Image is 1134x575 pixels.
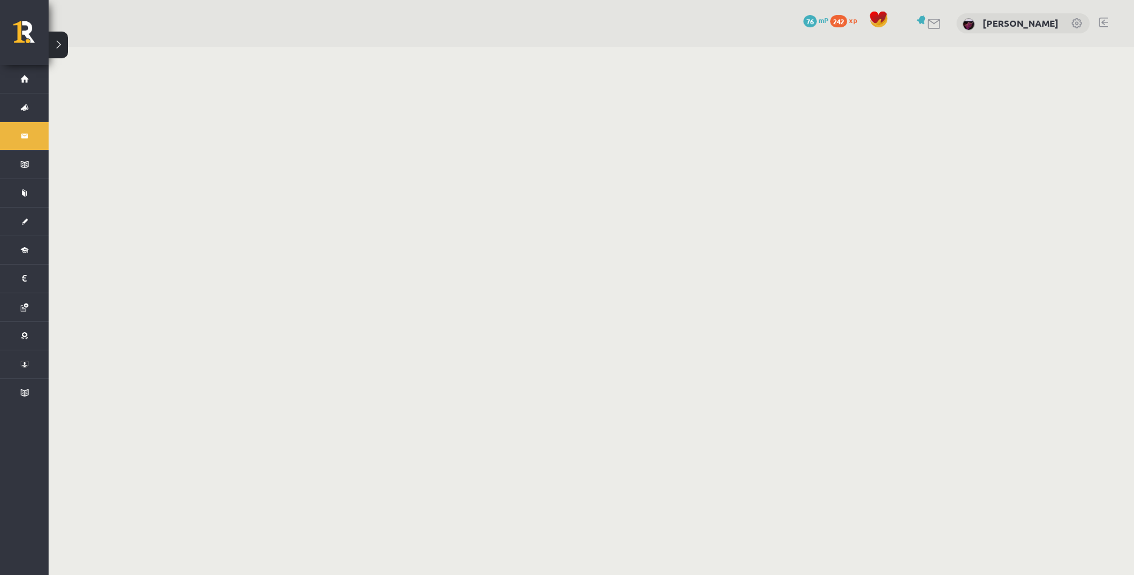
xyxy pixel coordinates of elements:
[803,15,828,25] a: 76 mP
[849,15,857,25] span: xp
[819,15,828,25] span: mP
[830,15,847,27] span: 242
[830,15,863,25] a: 242 xp
[963,18,975,30] img: Aivars Brālis
[13,21,49,52] a: Rīgas 1. Tālmācības vidusskola
[983,17,1059,29] a: [PERSON_NAME]
[803,15,817,27] span: 76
